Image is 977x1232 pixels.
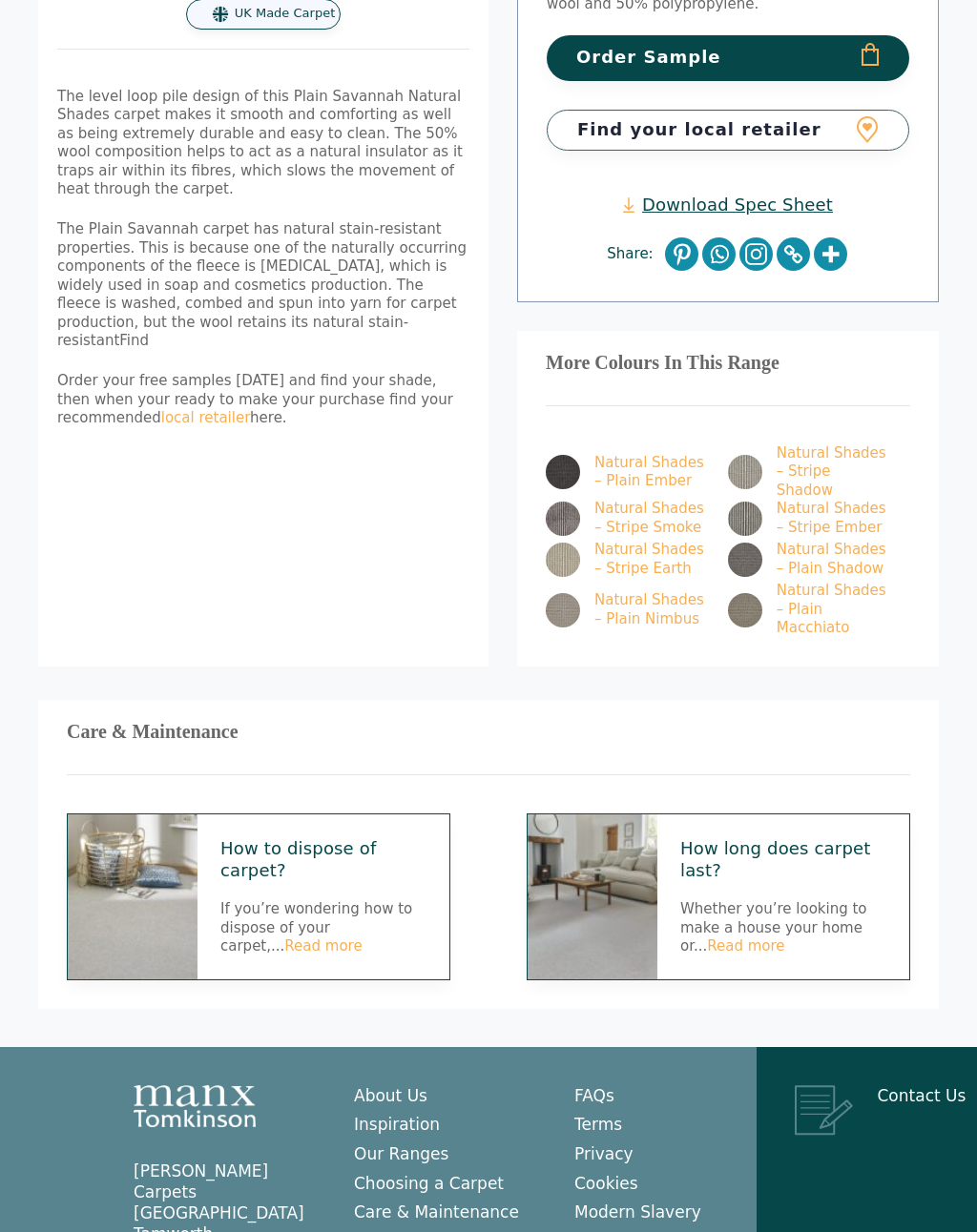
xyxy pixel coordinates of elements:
[546,359,910,367] h3: More Colours In This Range
[574,1115,622,1134] a: Terms
[235,6,335,22] span: UK Made Carpet
[546,543,580,577] img: Soft beige & cream stripe
[574,1144,634,1163] a: Privacy
[546,454,706,491] a: Natural Shades – Plain Ember
[546,500,706,537] a: Natural Shades – Stripe Smoke
[574,1174,638,1193] a: Cookies
[547,35,909,80] button: Order Sample
[728,582,888,638] a: Natural Shades – Plain Macchiato
[220,837,426,882] a: How to dispose of carpet?
[728,593,762,627] img: Plain Macchiato
[354,1202,519,1222] a: Care & Maintenance
[220,837,426,956] div: If you’re wondering how to dispose of your carpet,...
[546,502,580,536] img: dark and light grey stripe
[574,1086,614,1105] a: FAQs
[67,729,910,736] h3: Care & Maintenance
[546,455,580,489] img: smokey grey tone
[878,1086,967,1105] a: Contact Us
[728,502,762,536] img: Cream & Grey Stripe
[134,1085,256,1127] img: Manx Tomkinson Logo
[814,237,847,271] a: More
[354,1086,427,1105] a: About Us
[665,237,698,271] a: Pinterest
[547,110,909,151] a: Find your local retailer
[728,500,888,537] a: Natural Shades – Stripe Ember
[57,372,453,426] span: Order your free samples [DATE] and find your shade, then when your ready to make your purchase fi...
[623,194,833,216] a: Download Spec Sheet
[702,237,736,271] a: Whatsapp
[546,541,706,578] a: Natural Shades – Stripe Earth
[680,837,886,882] a: How long does carpet last?
[161,409,250,426] a: local retailer
[728,541,888,578] a: Natural Shades – Plain Shadow
[574,1202,701,1222] a: Modern Slavery
[546,593,580,627] img: Plain Nimbus Mid Grey
[728,455,762,489] img: mid grey & cream stripe
[728,543,762,577] img: Plain Shadow Dark Grey
[707,937,784,955] a: Read more
[284,937,362,955] a: Read more
[119,332,149,349] span: Find
[354,1115,440,1134] a: Inspiration
[354,1144,448,1163] a: Our Ranges
[354,1174,504,1193] a: Choosing a Carpet
[739,237,773,271] a: Instagram
[607,245,662,264] span: Share:
[57,88,463,198] span: The level loop pile design of this Plain Savannah Natural Shades carpet makes it smooth and comfo...
[777,237,810,271] a: Copy Link
[680,837,886,956] div: Whether you’re looking to make a house your home or...
[728,444,888,501] a: Natural Shades – Stripe Shadow
[546,591,706,628] a: Natural Shades – Plain Nimbus
[57,220,467,349] span: The Plain Savannah carpet has natural stain-resistant properties. This is because one of the natu...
